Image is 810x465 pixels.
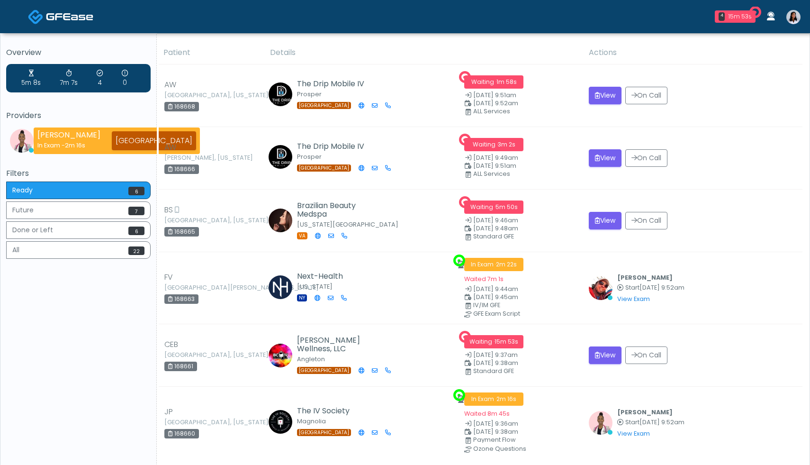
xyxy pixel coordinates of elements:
[464,335,523,348] span: Waiting ·
[164,272,173,283] span: FV
[6,201,151,219] button: Future7
[164,406,173,418] span: JP
[625,149,667,167] button: On Call
[37,141,100,150] div: In Exam -
[473,419,518,428] span: [DATE] 9:36am
[269,344,292,367] img: Elena Boley
[112,131,196,150] div: [GEOGRAPHIC_DATA]
[6,182,151,199] button: Ready6
[473,216,518,224] span: [DATE] 9:46am
[473,368,586,374] div: Standard GFE
[297,80,380,88] h5: The Drip Mobile IV
[496,395,516,403] span: 2m 16s
[297,153,322,161] small: Prosper
[625,212,667,229] button: On Call
[464,75,523,89] span: Waiting ·
[473,171,586,177] div: ALL Services
[464,421,577,427] small: Date Created
[496,78,517,86] span: 1m 58s
[625,418,639,426] span: Start
[464,286,577,292] small: Date Created
[6,169,151,178] h5: Filters
[164,164,199,174] div: 168666
[589,87,621,104] button: View
[297,90,322,98] small: Prosper
[464,360,577,366] small: Scheduled Time
[473,99,518,107] span: [DATE] 9:52am
[639,418,684,426] span: [DATE] 9:52am
[28,1,93,32] a: Docovia
[464,163,577,169] small: Scheduled Time
[464,429,577,435] small: Scheduled Time
[583,41,802,64] th: Actions
[709,7,761,27] a: 4 15m 53s
[264,41,583,64] th: Details
[297,355,325,363] small: Angleton
[164,285,216,291] small: [GEOGRAPHIC_DATA][PERSON_NAME], [US_STATE]
[164,204,173,216] span: BS
[164,155,216,161] small: [PERSON_NAME], [US_STATE]
[6,111,151,120] h5: Providers
[269,275,292,299] img: Kevin Peake
[498,140,515,148] span: 3m 2s
[297,417,326,425] small: Magnolia
[589,411,612,435] img: Janaira Villalobos
[617,295,650,303] a: View Exam
[729,12,752,21] div: 15m 53s
[617,429,650,438] a: View Exam
[625,346,667,364] button: On Call
[473,285,518,293] span: [DATE] 9:44am
[46,12,93,21] img: Docovia
[164,294,198,304] div: 168663
[617,285,684,291] small: Started at
[297,102,351,109] span: [GEOGRAPHIC_DATA]
[28,9,44,25] img: Docovia
[639,283,684,292] span: [DATE] 9:52am
[464,201,523,214] span: Waiting ·
[297,142,380,151] h5: The Drip Mobile IV
[97,69,103,88] div: 4
[128,227,144,235] span: 6
[297,429,351,436] span: [GEOGRAPHIC_DATA]
[65,141,85,149] span: 2m 16s
[269,145,292,169] img: Melissa Shust
[473,154,518,162] span: [DATE] 9:49am
[128,246,144,255] span: 22
[464,392,523,406] span: In Exam ·
[495,337,518,346] span: 15m 53s
[164,142,176,153] span: AW
[473,437,586,443] div: Payment Flow
[473,351,518,359] span: [DATE] 9:37am
[464,352,577,358] small: Date Created
[473,428,518,436] span: [DATE] 9:38am
[617,408,673,416] b: [PERSON_NAME]
[164,429,199,438] div: 168660
[473,162,516,170] span: [DATE] 9:51am
[625,283,639,292] span: Start
[473,359,518,367] span: [DATE] 9:38am
[297,232,307,239] span: VA
[473,224,518,232] span: [DATE] 9:48am
[6,221,151,239] button: Done or Left6
[464,92,577,99] small: Date Created
[21,69,41,88] div: 5m 8s
[6,48,151,57] h5: Overview
[473,446,586,452] div: Ozone Questions
[6,182,151,261] div: Basic example
[617,274,673,282] b: [PERSON_NAME]
[786,10,801,24] img: Teresa Smith
[589,346,621,364] button: View
[719,12,725,21] div: 4
[617,419,684,426] small: Started at
[297,220,398,228] small: [US_STATE][GEOGRAPHIC_DATA]
[60,69,78,88] div: 7m 7s
[464,226,577,232] small: Scheduled Time
[297,164,351,172] span: [GEOGRAPHIC_DATA]
[464,218,577,224] small: Date Created
[495,203,518,211] span: 5m 50s
[297,283,333,291] small: [US_STATE]
[589,212,621,229] button: View
[128,207,144,215] span: 7
[464,275,504,283] small: Waited 7m 1s
[464,258,523,271] span: In Exam ·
